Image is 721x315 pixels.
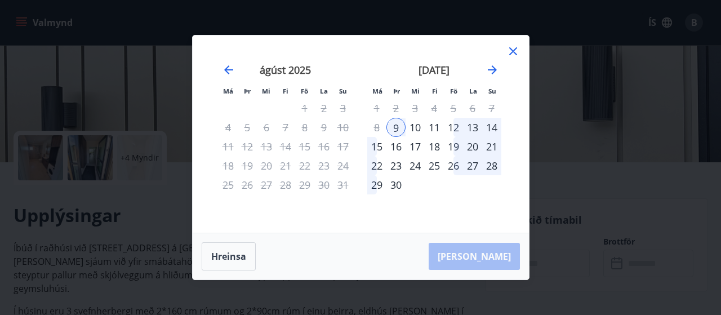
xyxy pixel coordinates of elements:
div: 16 [386,137,406,156]
td: Not available. mánudagur, 11. ágúst 2025 [219,137,238,156]
td: Not available. miðvikudagur, 20. ágúst 2025 [257,156,276,175]
small: Má [223,87,233,95]
td: Not available. mánudagur, 4. ágúst 2025 [219,118,238,137]
td: Not available. föstudagur, 15. ágúst 2025 [295,137,314,156]
small: Su [488,87,496,95]
td: Choose mánudagur, 29. september 2025 as your check-out date. It’s available. [367,175,386,194]
div: 14 [482,118,501,137]
td: Not available. sunnudagur, 10. ágúst 2025 [333,118,353,137]
td: Not available. föstudagur, 22. ágúst 2025 [295,156,314,175]
small: Mi [411,87,420,95]
small: Fö [301,87,308,95]
td: Choose laugardagur, 13. september 2025 as your check-out date. It’s available. [463,118,482,137]
td: Choose sunnudagur, 28. september 2025 as your check-out date. It’s available. [482,156,501,175]
td: Not available. föstudagur, 29. ágúst 2025 [295,175,314,194]
div: 28 [482,156,501,175]
td: Choose þriðjudagur, 30. september 2025 as your check-out date. It’s available. [386,175,406,194]
td: Not available. laugardagur, 2. ágúst 2025 [314,99,333,118]
small: Fö [450,87,457,95]
td: Not available. laugardagur, 9. ágúst 2025 [314,118,333,137]
td: Not available. miðvikudagur, 6. ágúst 2025 [257,118,276,137]
small: Þr [393,87,400,95]
div: Move backward to switch to the previous month. [222,63,235,77]
td: Not available. laugardagur, 23. ágúst 2025 [314,156,333,175]
td: Not available. mánudagur, 25. ágúst 2025 [219,175,238,194]
div: 11 [425,118,444,137]
td: Choose miðvikudagur, 17. september 2025 as your check-out date. It’s available. [406,137,425,156]
td: Not available. sunnudagur, 31. ágúst 2025 [333,175,353,194]
td: Choose sunnudagur, 14. september 2025 as your check-out date. It’s available. [482,118,501,137]
td: Not available. þriðjudagur, 5. ágúst 2025 [238,118,257,137]
td: Not available. sunnudagur, 7. september 2025 [482,99,501,118]
small: Fi [283,87,288,95]
div: 21 [482,137,501,156]
td: Not available. laugardagur, 30. ágúst 2025 [314,175,333,194]
div: 18 [425,137,444,156]
td: Choose þriðjudagur, 23. september 2025 as your check-out date. It’s available. [386,156,406,175]
div: Aðeins útritun í boði [276,175,295,194]
small: Su [339,87,347,95]
td: Not available. fimmtudagur, 14. ágúst 2025 [276,137,295,156]
div: 12 [444,118,463,137]
td: Choose miðvikudagur, 10. september 2025 as your check-out date. It’s available. [406,118,425,137]
td: Not available. laugardagur, 6. september 2025 [463,99,482,118]
td: Choose þriðjudagur, 16. september 2025 as your check-out date. It’s available. [386,137,406,156]
td: Choose mánudagur, 22. september 2025 as your check-out date. It’s available. [367,156,386,175]
td: Choose föstudagur, 19. september 2025 as your check-out date. It’s available. [444,137,463,156]
div: 19 [444,137,463,156]
td: Choose sunnudagur, 21. september 2025 as your check-out date. It’s available. [482,137,501,156]
div: 27 [463,156,482,175]
div: 26 [444,156,463,175]
strong: ágúst 2025 [260,63,311,77]
td: Choose föstudagur, 26. september 2025 as your check-out date. It’s available. [444,156,463,175]
td: Not available. miðvikudagur, 13. ágúst 2025 [257,137,276,156]
div: 23 [386,156,406,175]
td: Selected as start date. þriðjudagur, 9. september 2025 [386,118,406,137]
td: Choose fimmtudagur, 18. september 2025 as your check-out date. It’s available. [425,137,444,156]
td: Not available. fimmtudagur, 7. ágúst 2025 [276,118,295,137]
div: 9 [386,118,406,137]
div: 13 [463,118,482,137]
td: Not available. þriðjudagur, 12. ágúst 2025 [238,137,257,156]
button: Hreinsa [202,242,256,270]
div: 22 [367,156,386,175]
div: 29 [367,175,386,194]
td: Not available. mánudagur, 8. september 2025 [367,118,386,137]
td: Not available. föstudagur, 1. ágúst 2025 [295,99,314,118]
td: Not available. mánudagur, 18. ágúst 2025 [219,156,238,175]
td: Not available. sunnudagur, 24. ágúst 2025 [333,156,353,175]
td: Not available. föstudagur, 8. ágúst 2025 [295,118,314,137]
strong: [DATE] [419,63,449,77]
td: Choose miðvikudagur, 24. september 2025 as your check-out date. It’s available. [406,156,425,175]
small: La [320,87,328,95]
small: Mi [262,87,270,95]
td: Not available. miðvikudagur, 3. september 2025 [406,99,425,118]
td: Choose mánudagur, 15. september 2025 as your check-out date. It’s available. [367,137,386,156]
div: 24 [406,156,425,175]
td: Not available. miðvikudagur, 27. ágúst 2025 [257,175,276,194]
small: Þr [244,87,251,95]
td: Not available. fimmtudagur, 4. september 2025 [425,99,444,118]
div: 17 [406,137,425,156]
div: 25 [425,156,444,175]
td: Not available. þriðjudagur, 26. ágúst 2025 [238,175,257,194]
td: Choose laugardagur, 27. september 2025 as your check-out date. It’s available. [463,156,482,175]
small: Má [372,87,382,95]
div: 15 [367,137,386,156]
small: Fi [432,87,438,95]
small: La [469,87,477,95]
td: Not available. þriðjudagur, 19. ágúst 2025 [238,156,257,175]
td: Choose laugardagur, 20. september 2025 as your check-out date. It’s available. [463,137,482,156]
div: 30 [386,175,406,194]
td: Not available. mánudagur, 1. september 2025 [367,99,386,118]
td: Choose föstudagur, 12. september 2025 as your check-out date. It’s available. [444,118,463,137]
td: Not available. laugardagur, 16. ágúst 2025 [314,137,333,156]
td: Choose fimmtudagur, 25. september 2025 as your check-out date. It’s available. [425,156,444,175]
td: Not available. föstudagur, 5. september 2025 [444,99,463,118]
div: 10 [406,118,425,137]
td: Choose fimmtudagur, 11. september 2025 as your check-out date. It’s available. [425,118,444,137]
td: Not available. sunnudagur, 17. ágúst 2025 [333,137,353,156]
td: Not available. fimmtudagur, 28. ágúst 2025 [276,175,295,194]
div: Move forward to switch to the next month. [486,63,499,77]
td: Not available. sunnudagur, 3. ágúst 2025 [333,99,353,118]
